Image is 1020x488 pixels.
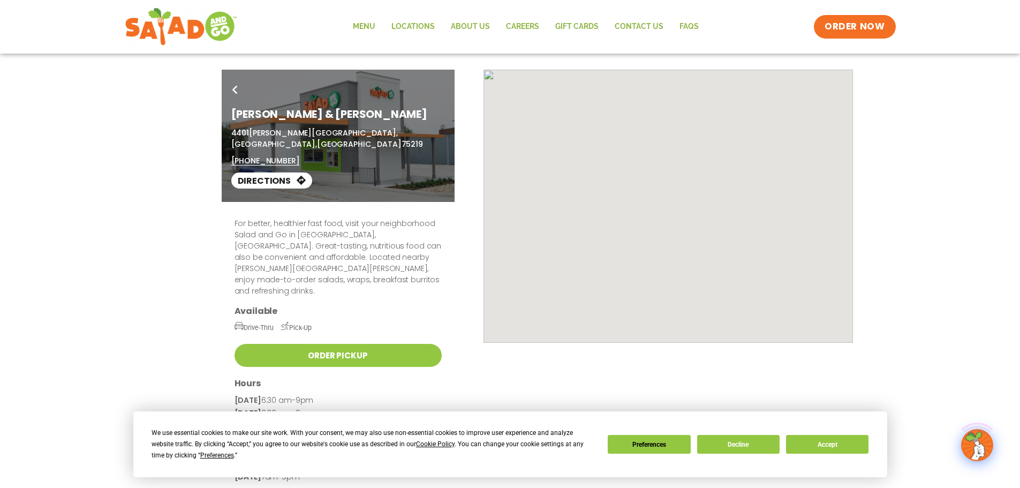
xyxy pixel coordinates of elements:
h3: Hours [235,378,442,389]
div: We use essential cookies to make our site work. With your consent, we may also use non-essential ... [152,427,595,461]
span: Preferences [200,452,234,459]
img: new-SAG-logo-768×292 [125,5,238,48]
a: ORDER NOW [814,15,895,39]
span: Pick-Up [281,324,312,332]
span: Cookie Policy [416,440,455,448]
a: About Us [443,14,498,39]
strong: [DATE] [235,408,261,418]
strong: [DATE] [235,471,261,482]
p: 6:30 am-9pm [235,407,442,420]
span: ORDER NOW [825,20,885,33]
a: Locations [383,14,443,39]
h3: Available [235,305,442,317]
span: [GEOGRAPHIC_DATA] [317,139,402,149]
p: For better, healthier fast food, visit your neighborhood Salad and Go in [GEOGRAPHIC_DATA], [GEOG... [235,218,442,297]
a: Directions [231,172,312,189]
span: Drive-Thru [235,324,274,332]
button: Preferences [608,435,690,454]
a: GIFT CARDS [547,14,607,39]
p: 6:30 am-9pm [235,394,442,407]
button: Decline [697,435,780,454]
span: [PERSON_NAME][GEOGRAPHIC_DATA], [249,127,398,138]
a: Careers [498,14,547,39]
h1: [PERSON_NAME] & [PERSON_NAME] [231,106,445,122]
div: Cookie Consent Prompt [133,411,887,477]
span: 75219 [402,139,423,149]
span: 4401 [231,127,249,138]
span: [GEOGRAPHIC_DATA], [231,139,317,149]
button: Accept [786,435,868,454]
a: [PHONE_NUMBER] [231,155,300,167]
strong: [DATE] [235,395,261,406]
nav: Menu [345,14,707,39]
a: Menu [345,14,383,39]
a: FAQs [671,14,707,39]
a: Order Pickup [235,344,442,367]
a: Contact Us [607,14,671,39]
